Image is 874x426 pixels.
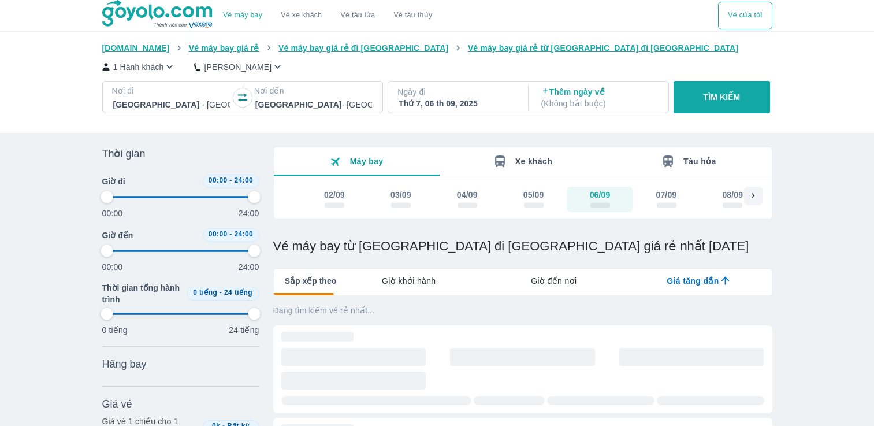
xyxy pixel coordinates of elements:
div: choose transportation mode [214,2,441,29]
span: Thời gian [102,147,146,161]
div: 03/09 [390,189,411,201]
div: 05/09 [523,189,544,201]
span: Giờ đến [102,229,133,241]
span: 00:00 [209,230,228,238]
span: Tàu hỏa [683,157,716,166]
span: Thời gian tổng hành trình [102,282,182,305]
a: Vé tàu lửa [332,2,385,29]
span: Sắp xếp theo [285,275,337,287]
span: Hãng bay [102,357,147,371]
p: 24:00 [239,261,259,273]
div: Thứ 7, 06 th 09, 2025 [399,98,515,109]
button: TÌM KIẾM [674,81,770,113]
div: 07/09 [656,189,677,201]
button: [PERSON_NAME] [194,61,284,73]
span: Giá tăng dần [667,275,719,287]
button: Vé của tôi [718,2,772,29]
p: 00:00 [102,261,123,273]
div: choose transportation mode [718,2,772,29]
p: Thêm ngày về [541,86,658,109]
span: 0 tiếng [193,288,217,297]
span: 24 tiếng [224,288,252,297]
span: Vé máy bay giá rẻ từ [GEOGRAPHIC_DATA] đi [GEOGRAPHIC_DATA] [468,43,738,53]
p: [PERSON_NAME] [204,61,272,73]
span: - [220,288,222,297]
a: Vé xe khách [281,11,322,20]
span: Vé máy bay giá rẻ đi [GEOGRAPHIC_DATA] [278,43,448,53]
nav: breadcrumb [102,42,772,54]
span: Máy bay [350,157,384,166]
p: Đang tìm kiếm vé rẻ nhất... [273,305,772,316]
span: Giờ đi [102,176,125,187]
p: TÌM KIẾM [704,91,741,103]
p: 24 tiếng [229,324,259,336]
h1: Vé máy bay từ [GEOGRAPHIC_DATA] đi [GEOGRAPHIC_DATA] giá rẻ nhất [DATE] [273,238,772,254]
div: 02/09 [324,189,345,201]
span: - [229,230,232,238]
p: 00:00 [102,208,123,219]
span: [DOMAIN_NAME] [102,43,170,53]
span: 24:00 [234,230,253,238]
div: scrollable day and price [302,187,744,212]
button: Vé tàu thủy [384,2,441,29]
p: ( Không bắt buộc ) [541,98,658,109]
span: 00:00 [209,176,228,184]
span: Xe khách [515,157,552,166]
p: 24:00 [239,208,259,219]
button: 1 Hành khách [102,61,176,73]
span: Giá vé [102,397,132,411]
p: Nơi đi [112,85,231,97]
div: 04/09 [457,189,478,201]
p: 1 Hành khách [113,61,164,73]
span: Giờ khởi hành [382,275,436,287]
p: Nơi đến [254,85,373,97]
a: Vé máy bay [223,11,262,20]
div: 06/09 [590,189,611,201]
span: - [229,176,232,184]
span: Giờ đến nơi [531,275,577,287]
span: Vé máy bay giá rẻ [189,43,259,53]
span: 24:00 [234,176,253,184]
div: 08/09 [722,189,743,201]
div: lab API tabs example [336,269,771,293]
p: Ngày đi [397,86,516,98]
p: 0 tiếng [102,324,128,336]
